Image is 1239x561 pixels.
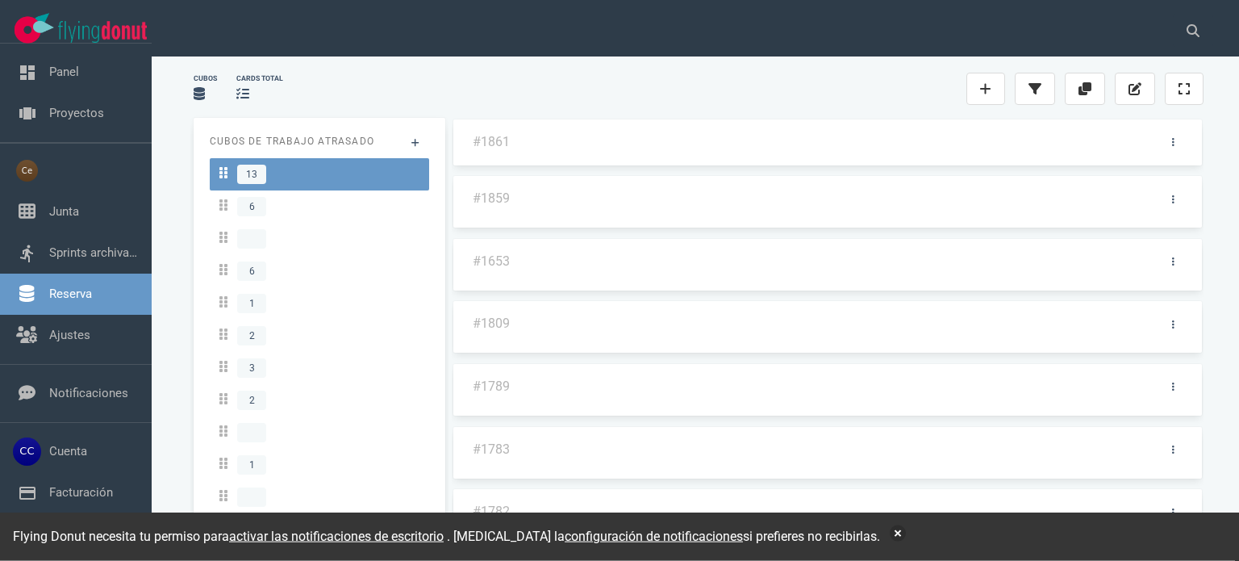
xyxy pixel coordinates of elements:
[743,529,880,544] font: si prefieres no recibirlas.
[58,21,147,43] img: Logotipo de texto de Flying Donut
[237,391,266,410] span: 2
[210,158,429,190] a: 13
[447,529,565,544] font: . [MEDICAL_DATA] la
[210,255,429,287] a: 6
[237,294,266,313] span: 1
[13,529,229,544] font: Flying Donut necesita tu permiso para
[49,106,104,120] a: Proyectos
[473,504,510,519] a: #1782
[473,316,510,331] a: #1809
[237,262,266,281] span: 6
[49,65,79,79] a: Panel
[237,326,266,345] span: 2
[49,485,113,500] a: Facturación
[473,379,510,394] a: #1789
[210,287,429,320] a: 1
[473,253,510,269] a: #1653
[237,165,266,184] span: 13
[210,384,429,417] a: 2
[49,328,90,342] a: Ajustes
[473,442,510,457] a: #1783
[237,455,266,475] span: 1
[236,73,283,84] div: cards total
[49,245,149,260] a: Sprints archivados
[49,204,79,219] a: Junta
[473,134,510,149] a: #1861
[194,74,217,82] font: Cubos
[565,529,743,544] a: configuración de notificaciones
[210,320,429,352] a: 2
[210,190,429,223] a: 6
[210,136,374,147] font: Cubos de trabajo atrasado
[210,352,429,384] a: 3
[210,449,429,481] a: 1
[237,197,266,216] span: 6
[473,190,510,206] a: #1859
[229,529,444,544] font: activar las notificaciones de escritorio
[237,358,266,378] span: 3
[49,287,92,301] a: Reserva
